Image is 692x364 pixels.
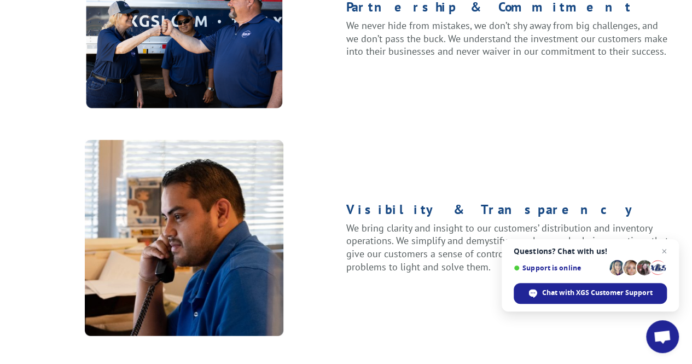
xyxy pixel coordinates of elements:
[346,19,671,58] p: We never hide from mistakes, we don’t shy away from big challenges, and we don’t pass the buck. W...
[514,283,667,304] span: Chat with XGS Customer Support
[542,288,653,298] span: Chat with XGS Customer Support
[646,320,679,353] a: Open chat
[514,264,606,272] span: Support is online
[514,247,667,256] span: Questions? Chat with us!
[346,222,671,274] p: We bring clarity and insight to our customers’ distribution and inventory operations. We simplify...
[346,1,671,19] h1: Partnership & Commitment
[85,140,283,336] img: a-7305087@2x
[346,203,671,222] h1: Visibility & Transparency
